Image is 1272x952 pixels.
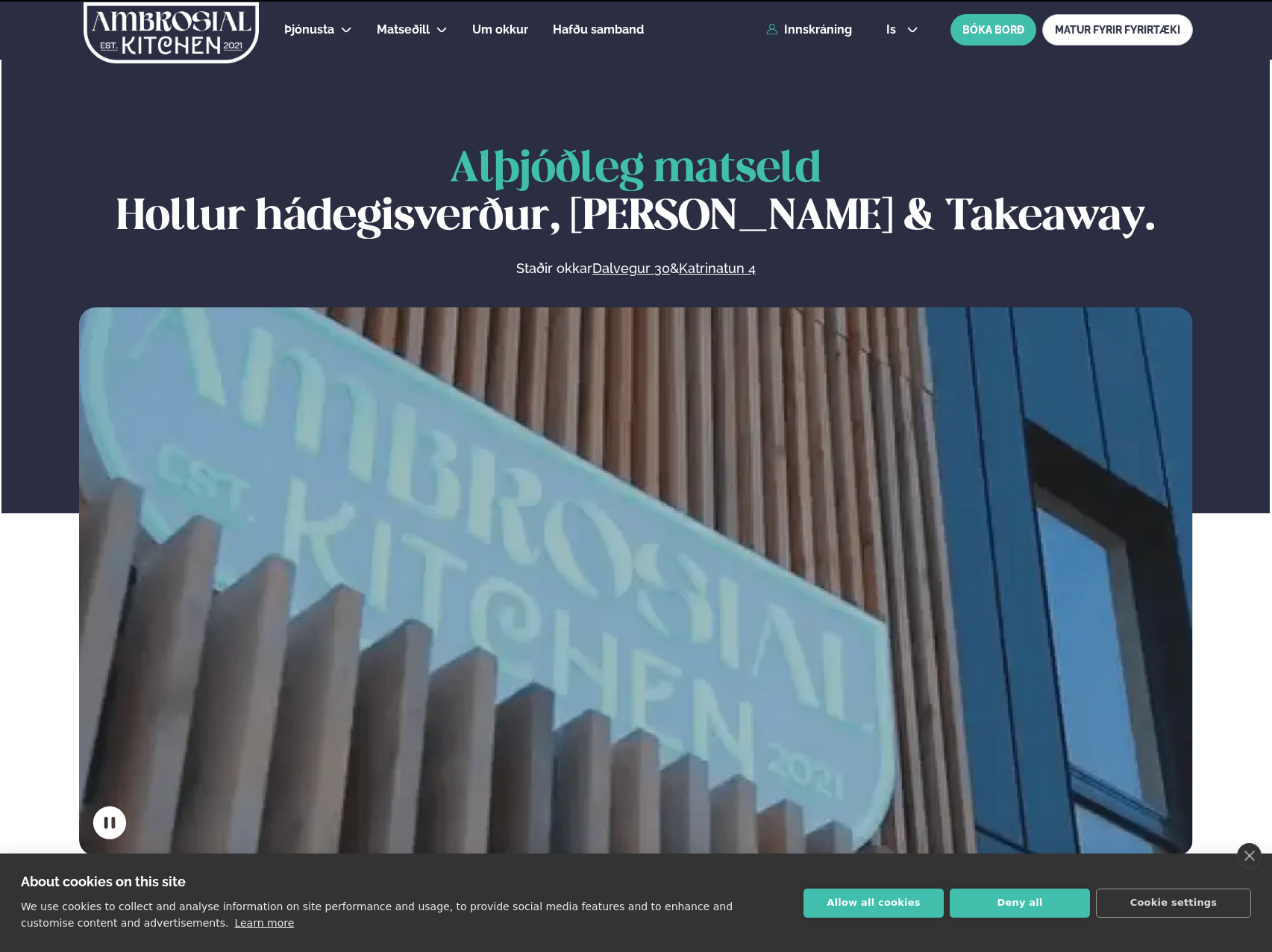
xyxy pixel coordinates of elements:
[79,146,1193,242] h1: Hollur hádegisverður, [PERSON_NAME] & Takeaway.
[1042,14,1193,46] a: MATUR FYRIR FYRIRTÆKI
[21,874,186,889] strong: About cookies on this site
[766,23,852,37] a: Innskráning
[950,889,1090,918] button: Deny all
[592,260,670,278] a: Dalvegur 30
[472,22,528,37] span: Um okkur
[803,889,944,918] button: Allow all cookies
[21,901,733,929] p: We use cookies to collect and analyse information on site performance and usage, to provide socia...
[472,21,528,39] a: Um okkur
[354,260,918,278] p: Staðir okkar &
[553,21,644,39] a: Hafðu samband
[377,22,430,37] span: Matseðill
[284,22,334,37] span: Þjónusta
[234,917,294,929] a: Learn more
[284,21,334,39] a: Þjónusta
[874,24,930,36] button: is
[82,2,260,63] img: logo
[553,22,644,37] span: Hafðu samband
[679,260,756,278] a: Katrinatun 4
[450,149,821,190] span: Alþjóðleg matseld
[886,24,900,36] span: is
[1096,889,1251,918] button: Cookie settings
[1237,843,1262,868] a: close
[377,21,430,39] a: Matseðill
[950,14,1036,46] button: BÓKA BORÐ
